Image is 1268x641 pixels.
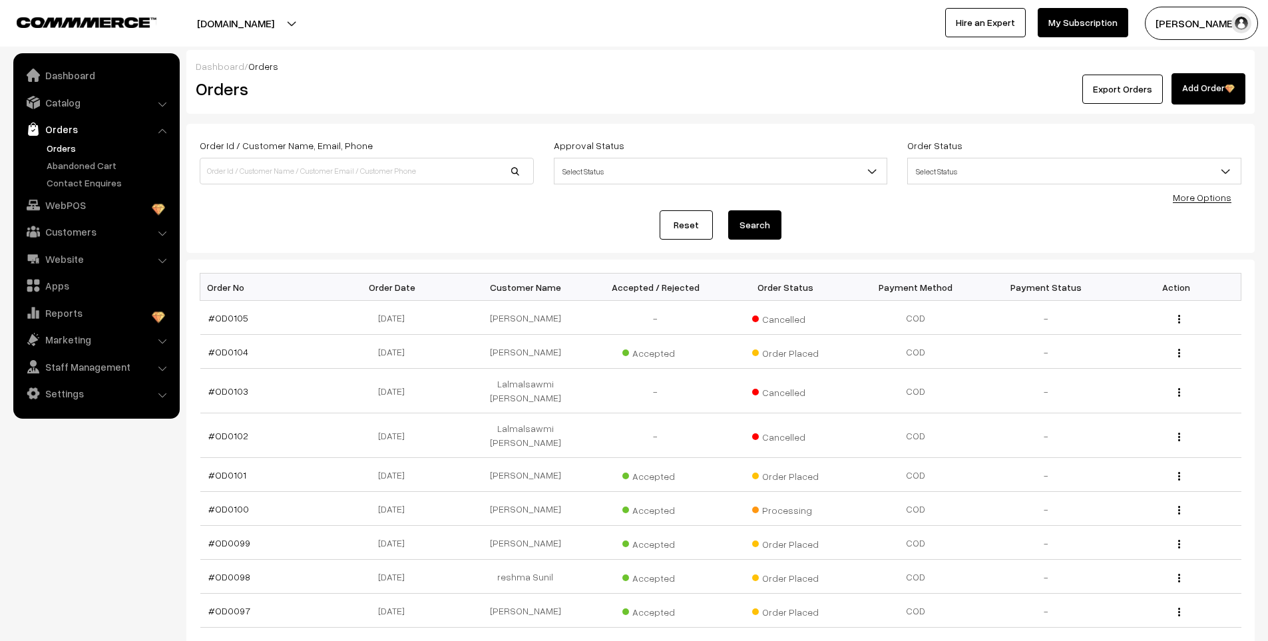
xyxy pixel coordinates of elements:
a: #OD0098 [208,571,250,582]
td: COD [851,335,981,369]
a: Reset [660,210,713,240]
label: Order Id / Customer Name, Email, Phone [200,138,373,152]
span: Order Placed [752,343,819,360]
a: Dashboard [17,63,175,87]
span: Processing [752,500,819,517]
a: Staff Management [17,355,175,379]
button: Export Orders [1082,75,1163,104]
span: Cancelled [752,309,819,326]
th: Action [1111,274,1241,301]
td: COD [851,560,981,594]
a: COMMMERCE [17,13,133,29]
img: Menu [1178,506,1180,515]
td: [DATE] [330,369,461,413]
span: Select Status [907,158,1241,184]
td: - [981,413,1112,458]
span: Order Placed [752,466,819,483]
td: - [981,492,1112,526]
a: Catalog [17,91,175,114]
th: Order No [200,274,331,301]
td: COD [851,594,981,628]
th: Payment Status [981,274,1112,301]
span: Accepted [622,534,689,551]
a: #OD0104 [208,346,248,357]
td: COD [851,526,981,560]
td: [DATE] [330,413,461,458]
img: Menu [1178,349,1180,357]
span: Order Placed [752,534,819,551]
td: - [981,369,1112,413]
span: Order Placed [752,602,819,619]
a: #OD0097 [208,605,250,616]
td: [DATE] [330,492,461,526]
span: Select Status [554,160,887,183]
img: Menu [1178,540,1180,548]
a: Abandoned Cart [43,158,175,172]
th: Order Status [721,274,851,301]
td: COD [851,458,981,492]
a: Contact Enquires [43,176,175,190]
a: My Subscription [1038,8,1128,37]
td: - [590,413,721,458]
span: Select Status [554,158,888,184]
a: #OD0099 [208,537,250,548]
td: COD [851,301,981,335]
a: Dashboard [196,61,244,72]
th: Accepted / Rejected [590,274,721,301]
th: Customer Name [461,274,591,301]
td: - [590,369,721,413]
td: [DATE] [330,335,461,369]
td: - [981,335,1112,369]
a: #OD0101 [208,469,246,481]
a: #OD0100 [208,503,249,515]
h2: Orders [196,79,532,99]
td: [PERSON_NAME] [461,594,591,628]
label: Approval Status [554,138,624,152]
td: [DATE] [330,458,461,492]
span: Order Placed [752,568,819,585]
a: Hire an Expert [945,8,1026,37]
td: - [981,560,1112,594]
a: Website [17,247,175,271]
td: [DATE] [330,560,461,594]
th: Payment Method [851,274,981,301]
td: [PERSON_NAME] [461,492,591,526]
td: [PERSON_NAME] [461,526,591,560]
td: - [981,301,1112,335]
td: reshma Sunil [461,560,591,594]
td: [PERSON_NAME] [461,335,591,369]
a: Customers [17,220,175,244]
a: #OD0102 [208,430,248,441]
button: [DOMAIN_NAME] [150,7,321,40]
button: Search [728,210,781,240]
td: COD [851,413,981,458]
td: COD [851,492,981,526]
a: Marketing [17,327,175,351]
span: Select Status [908,160,1241,183]
td: [PERSON_NAME] [461,301,591,335]
span: Cancelled [752,427,819,444]
a: Settings [17,381,175,405]
label: Order Status [907,138,962,152]
img: user [1231,13,1251,33]
a: WebPOS [17,193,175,217]
a: Apps [17,274,175,298]
td: - [981,526,1112,560]
span: Cancelled [752,382,819,399]
img: Menu [1178,472,1180,481]
td: Lalmalsawmi [PERSON_NAME] [461,369,591,413]
a: Orders [43,141,175,155]
td: [DATE] [330,594,461,628]
a: #OD0103 [208,385,248,397]
td: - [981,458,1112,492]
td: - [590,301,721,335]
td: Lalmalsawmi [PERSON_NAME] [461,413,591,458]
img: COMMMERCE [17,17,156,27]
img: Menu [1178,433,1180,441]
a: Reports [17,301,175,325]
button: [PERSON_NAME] [1145,7,1258,40]
img: Menu [1178,315,1180,323]
img: Menu [1178,608,1180,616]
span: Accepted [622,602,689,619]
a: #OD0105 [208,312,248,323]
